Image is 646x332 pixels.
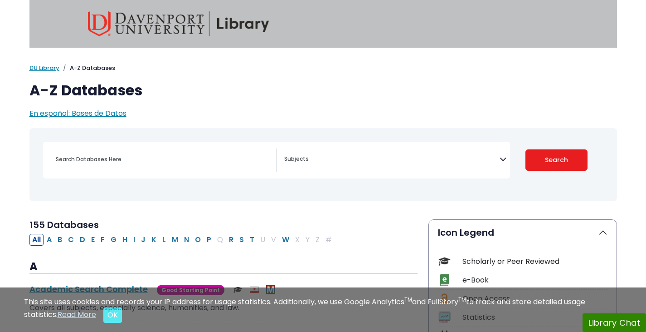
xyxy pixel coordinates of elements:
h3: A [29,260,418,274]
button: Close [103,307,122,323]
a: Academic Search Complete [29,283,148,295]
button: Filter Results O [192,234,204,246]
button: Filter Results P [204,234,214,246]
img: Audio & Video [250,285,259,294]
button: All [29,234,44,246]
button: Filter Results R [226,234,236,246]
button: Filter Results S [237,234,247,246]
button: Filter Results G [108,234,119,246]
button: Filter Results C [65,234,77,246]
button: Filter Results L [160,234,169,246]
nav: Search filters [29,128,617,201]
button: Filter Results N [181,234,192,246]
button: Icon Legend [429,220,617,245]
img: Icon Scholarly or Peer Reviewed [438,255,451,268]
a: DU Library [29,64,59,72]
img: Icon e-Book [438,274,451,286]
sup: TM [404,296,412,303]
button: Filter Results D [77,234,88,246]
h1: A-Z Databases [29,82,617,99]
button: Filter Results H [120,234,130,246]
button: Filter Results F [98,234,107,246]
button: Submit for Search Results [525,149,588,171]
button: Filter Results I [131,234,138,246]
a: Read More [58,309,96,320]
button: Filter Results B [55,234,65,246]
button: Library Chat [583,313,646,332]
span: 155 Databases [29,218,99,231]
button: Filter Results W [279,234,292,246]
span: Good Starting Point [157,285,224,295]
li: A-Z Databases [59,64,115,73]
button: Filter Results T [247,234,257,246]
textarea: Search [284,156,500,164]
div: Alpha-list to filter by first letter of database name [29,234,335,244]
button: Filter Results J [138,234,148,246]
div: Scholarly or Peer Reviewed [462,256,607,267]
sup: TM [458,296,466,303]
img: Scholarly or Peer Reviewed [233,285,243,294]
button: Filter Results M [169,234,181,246]
button: Filter Results A [44,234,54,246]
nav: breadcrumb [29,64,617,73]
input: Search database by title or keyword [50,153,276,166]
button: Filter Results K [149,234,159,246]
img: MeL (Michigan electronic Library) [266,285,275,294]
button: Filter Results E [88,234,97,246]
div: This site uses cookies and records your IP address for usage statistics. Additionally, we use Goo... [24,297,622,323]
div: e-Book [462,275,607,286]
img: Davenport University Library [88,11,269,36]
a: En español: Bases de Datos [29,108,126,119]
